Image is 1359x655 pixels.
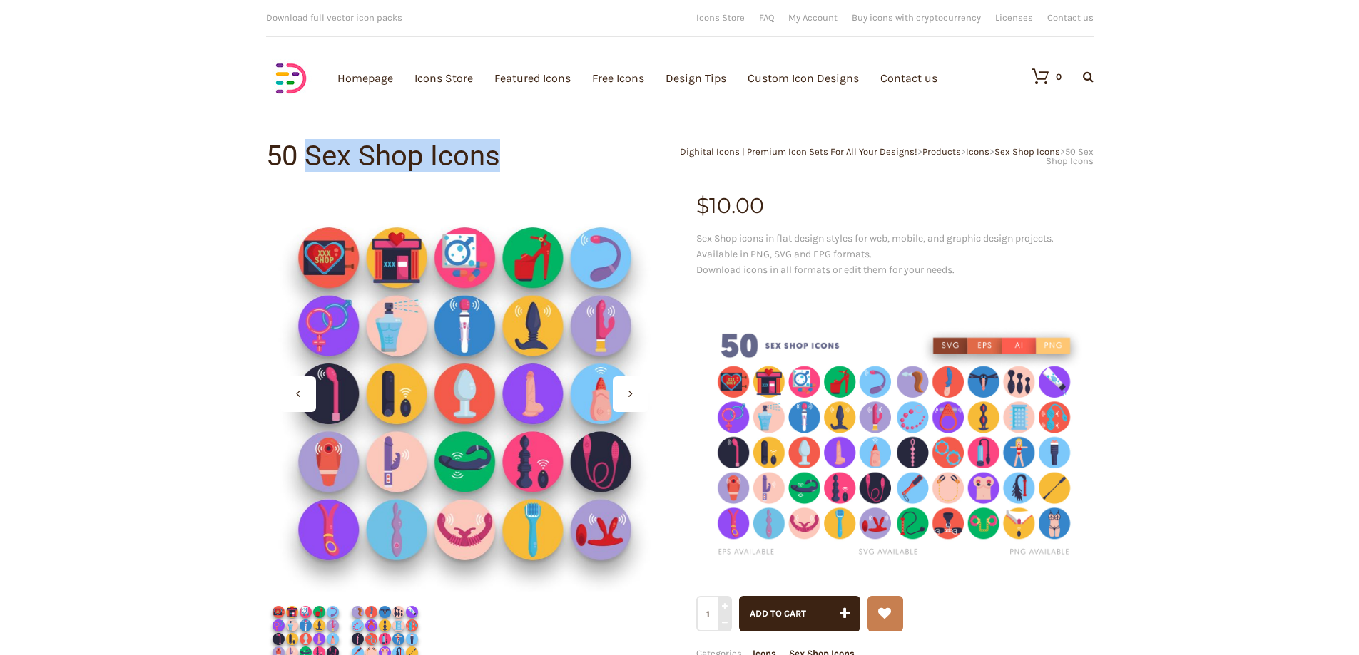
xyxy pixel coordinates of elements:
a: Dighital Icons | Premium Icon Sets For All Your Designs! [680,146,917,157]
a: My Account [788,13,838,22]
input: Qty [696,596,730,631]
span: Add to cart [750,608,806,619]
a: Products [922,146,961,157]
span: 50 Sex Shop Icons [1046,146,1094,166]
a: Icons Store [696,13,745,22]
a: 0 [1017,68,1062,85]
a: Buy icons with cryptocurrency [852,13,981,22]
p: Sex Shop icons in flat design styles for web, mobile, and graphic design projects. Available in P... [696,231,1094,278]
a: Sex Shop Icons [994,146,1060,157]
bdi: 10.00 [696,192,764,219]
img: 50-Sex Shop-Icons _ Shop-2 [266,195,663,592]
span: Download full vector icon packs [266,12,402,23]
button: Add to cart [739,596,860,631]
a: Contact us [1047,13,1094,22]
a: Icons [966,146,989,157]
div: > > > > [680,147,1094,165]
div: 0 [1056,72,1062,81]
a: FAQ [759,13,774,22]
h1: 50 Sex Shop Icons [266,142,680,170]
a: Licenses [995,13,1033,22]
span: $ [696,192,709,219]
